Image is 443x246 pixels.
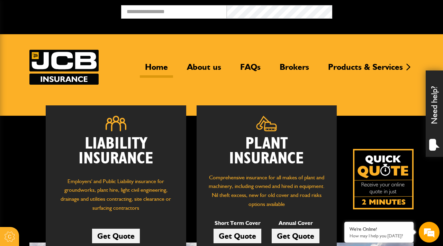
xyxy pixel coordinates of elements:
[182,62,226,78] a: About us
[207,136,327,166] h2: Plant Insurance
[29,50,99,85] a: JCB Insurance Services
[350,233,408,238] p: How may I help you today?
[350,226,408,232] div: We're Online!
[56,177,176,216] p: Employers' and Public Liability insurance for groundworks, plant hire, light civil engineering, d...
[353,149,414,209] a: Get your insurance quote isn just 2-minutes
[426,70,443,157] div: Need help?
[140,62,173,78] a: Home
[29,50,99,85] img: JCB Insurance Services logo
[92,229,140,243] a: Get Quote
[272,229,319,243] a: Get Quote
[272,219,319,228] p: Annual Cover
[207,173,327,208] p: Comprehensive insurance for all makes of plant and machinery, including owned and hired in equipm...
[353,149,414,209] img: Quick Quote
[332,5,438,16] button: Broker Login
[274,62,314,78] a: Brokers
[214,219,261,228] p: Short Term Cover
[323,62,408,78] a: Products & Services
[56,136,176,170] h2: Liability Insurance
[214,229,261,243] a: Get Quote
[235,62,266,78] a: FAQs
